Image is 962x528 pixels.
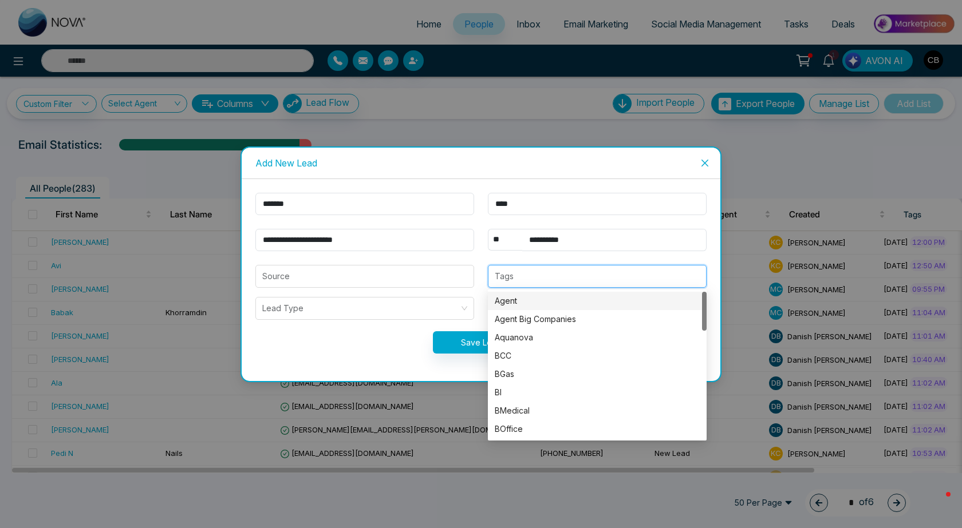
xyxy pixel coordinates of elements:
[488,347,707,365] div: BCC
[689,148,720,178] button: Close
[495,331,700,344] div: Aquanova
[495,313,700,325] div: Agent Big Companies
[488,420,707,438] div: BOffice
[488,383,707,402] div: BI
[700,158,709,168] span: close
[495,386,700,399] div: BI
[495,295,700,307] div: Agent
[488,310,707,328] div: Agent Big Companies
[488,328,707,347] div: Aquanova
[495,368,700,380] div: BGas
[488,402,707,420] div: BMedical
[495,423,700,435] div: BOffice
[488,365,707,383] div: BGas
[433,331,530,354] button: Save Lead
[923,489,951,517] iframe: Intercom live chat
[495,404,700,417] div: BMedical
[255,157,707,169] div: Add New Lead
[488,292,707,310] div: Agent
[495,350,700,362] div: BCC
